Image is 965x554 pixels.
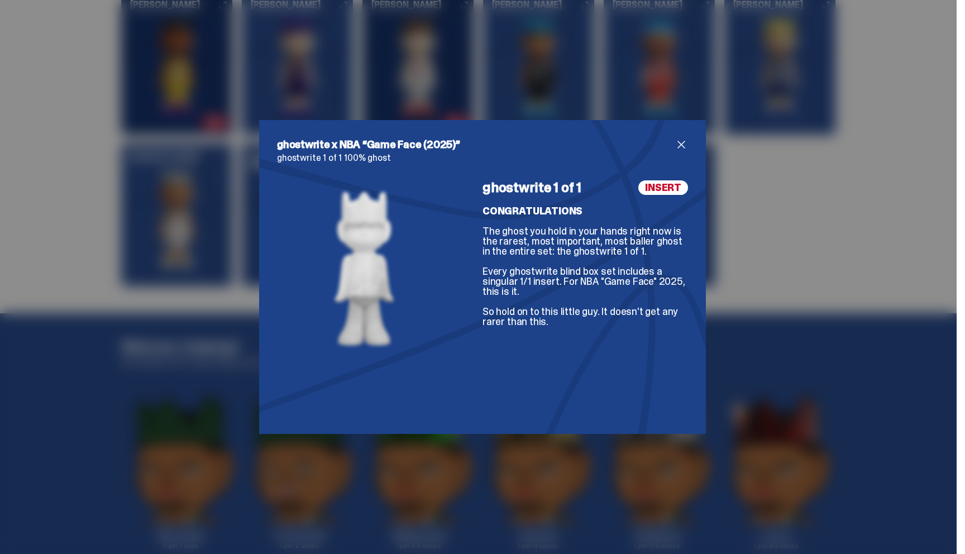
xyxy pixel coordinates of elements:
button: close [675,138,688,151]
b: CONGRATULATIONS [482,204,582,218]
span: INSERT [638,180,688,195]
h2: ghostwrite x NBA “Game Face (2025)” [277,138,675,151]
h4: ghostwrite 1 of 1 [482,181,581,194]
img: NBA%20Game%20Face%20-%20Website%20Archive.71%201.png [325,180,400,354]
div: The ghost you hold in your hands right now is the rarest, most important, most baller ghost in th... [482,206,688,327]
p: ghostwrite 1 of 1 100% ghost [277,154,688,163]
